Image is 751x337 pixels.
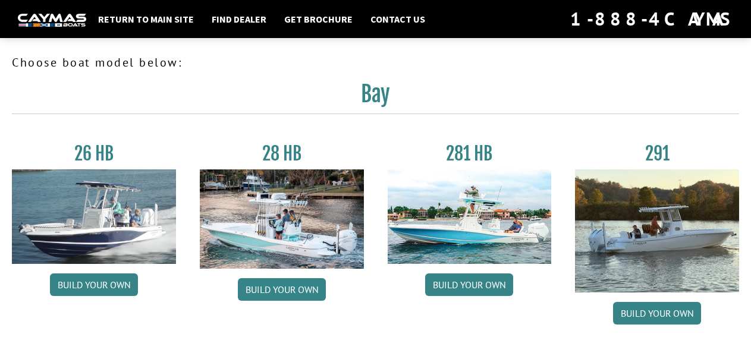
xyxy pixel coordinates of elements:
h3: 291 [575,143,739,165]
img: 26_new_photo_resized.jpg [12,169,176,264]
a: Get Brochure [278,11,359,27]
img: 28_hb_thumbnail_for_caymas_connect.jpg [200,169,364,269]
a: Build your own [238,278,326,301]
h3: 281 HB [388,143,552,165]
a: Build your own [613,302,701,325]
a: Return to main site [92,11,200,27]
a: Build your own [50,273,138,296]
img: 291_Thumbnail.jpg [575,169,739,292]
a: Find Dealer [206,11,272,27]
img: white-logo-c9c8dbefe5ff5ceceb0f0178aa75bf4bb51f6bca0971e226c86eb53dfe498488.png [18,14,86,26]
a: Build your own [425,273,513,296]
h2: Bay [12,81,739,114]
h3: 26 HB [12,143,176,165]
p: Choose boat model below: [12,53,739,71]
div: 1-888-4CAYMAS [570,6,733,32]
a: Contact Us [364,11,431,27]
h3: 28 HB [200,143,364,165]
img: 28-hb-twin.jpg [388,169,552,264]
